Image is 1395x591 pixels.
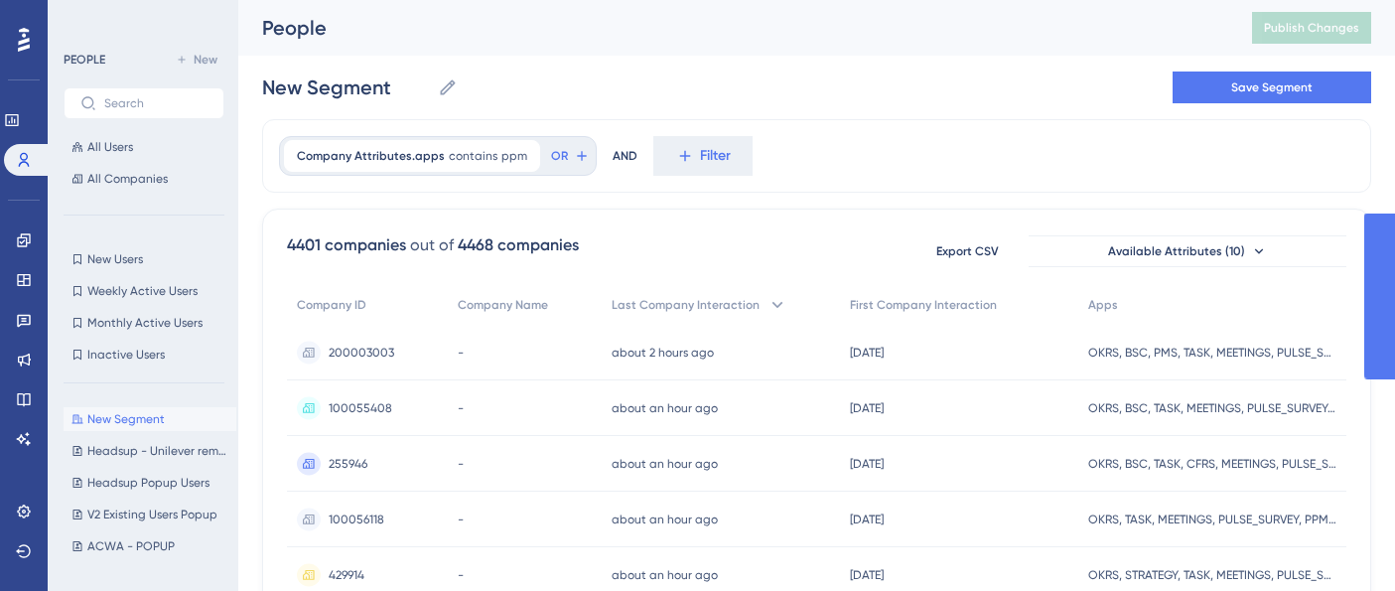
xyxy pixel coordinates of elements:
[410,233,454,257] div: out of
[1173,72,1371,103] button: Save Segment
[87,283,198,299] span: Weekly Active Users
[297,148,445,164] span: Company Attributes.apps
[64,439,236,463] button: Headsup - Unilever removed
[64,135,224,159] button: All Users
[612,457,718,471] time: about an hour ago
[1029,235,1346,267] button: Available Attributes (10)
[64,343,224,367] button: Inactive Users
[194,52,217,68] span: New
[64,503,236,526] button: V2 Existing Users Popup
[329,567,364,583] span: 429914
[87,411,165,427] span: New Segment
[64,471,236,495] button: Headsup Popup Users
[850,297,997,313] span: First Company Interaction
[850,513,884,526] time: [DATE]
[297,297,366,313] span: Company ID
[1312,513,1371,572] iframe: UserGuiding AI Assistant Launcher
[329,512,384,527] span: 100056118
[458,512,464,527] span: -
[613,136,637,176] div: AND
[262,14,1202,42] div: People
[850,346,884,360] time: [DATE]
[612,568,718,582] time: about an hour ago
[1108,243,1245,259] span: Available Attributes (10)
[551,148,568,164] span: OR
[87,443,228,459] span: Headsup - Unilever removed
[87,315,203,331] span: Monthly Active Users
[501,148,527,164] span: ppm
[64,279,224,303] button: Weekly Active Users
[458,567,464,583] span: -
[1231,79,1313,95] span: Save Segment
[287,233,406,257] div: 4401 companies
[458,297,548,313] span: Company Name
[329,456,367,472] span: 255946
[653,136,753,176] button: Filter
[936,243,999,259] span: Export CSV
[1264,20,1359,36] span: Publish Changes
[64,407,236,431] button: New Segment
[87,171,168,187] span: All Companies
[1088,567,1336,583] span: OKRS, STRATEGY, TASK, MEETINGS, PULSE_SURVEY, PPM, NOTE
[87,251,143,267] span: New Users
[850,401,884,415] time: [DATE]
[1088,456,1336,472] span: OKRS, BSC, TASK, CFRS, MEETINGS, PULSE_SURVEY, PPM, NOTE
[1252,12,1371,44] button: Publish Changes
[449,148,497,164] span: contains
[87,139,133,155] span: All Users
[329,345,394,361] span: 200003003
[262,74,430,101] input: Segment Name
[458,345,464,361] span: -
[458,400,464,416] span: -
[169,48,224,72] button: New
[612,401,718,415] time: about an hour ago
[612,346,714,360] time: about 2 hours ago
[64,247,224,271] button: New Users
[87,475,209,491] span: Headsup Popup Users
[850,568,884,582] time: [DATE]
[64,167,224,191] button: All Companies
[458,233,579,257] div: 4468 companies
[64,534,236,558] button: ACWA - POPUP
[612,297,760,313] span: Last Company Interaction
[1088,512,1336,527] span: OKRS, TASK, MEETINGS, PULSE_SURVEY, PPM, NOTE
[87,538,175,554] span: ACWA - POPUP
[64,311,224,335] button: Monthly Active Users
[458,456,464,472] span: -
[87,507,217,522] span: V2 Existing Users Popup
[1088,345,1336,361] span: OKRS, BSC, PMS, TASK, MEETINGS, PULSE_SURVEY, PPM, NOTE
[64,52,105,68] div: PEOPLE
[1088,400,1336,416] span: OKRS, BSC, TASK, MEETINGS, PULSE_SURVEY, PPM, NOTE
[104,96,208,110] input: Search
[612,513,718,526] time: about an hour ago
[850,457,884,471] time: [DATE]
[329,400,392,416] span: 100055408
[87,347,165,363] span: Inactive Users
[1088,297,1118,313] span: Apps
[917,235,1017,267] button: Export CSV
[548,140,592,172] button: OR
[700,144,731,168] span: Filter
